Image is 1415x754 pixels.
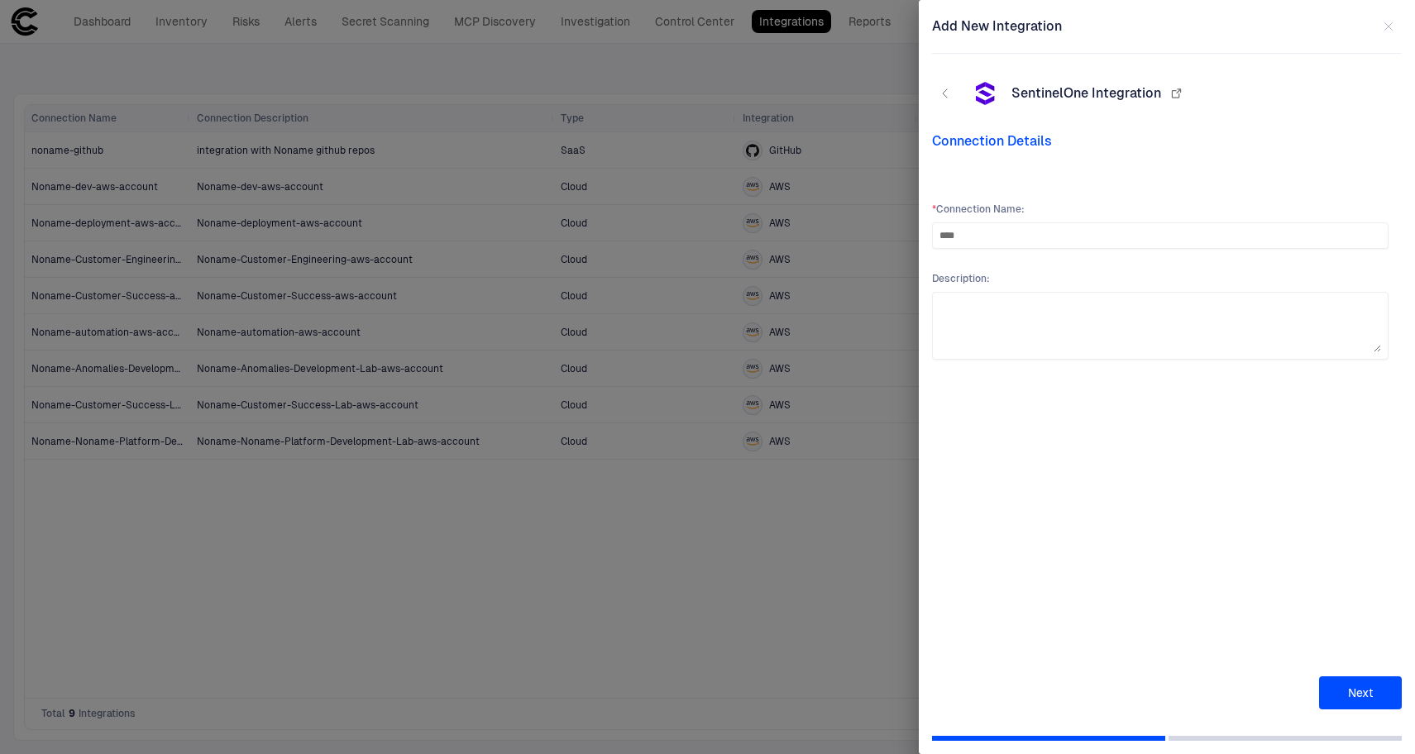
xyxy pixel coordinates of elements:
span: SentinelOne Integration [1011,85,1161,102]
span: Add New Integration [932,18,1062,35]
span: Connection Name : [932,203,1389,216]
span: Connection Details [932,133,1402,150]
button: Next [1319,676,1402,709]
span: Description : [932,272,1389,285]
div: SentinelOne [972,80,998,107]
